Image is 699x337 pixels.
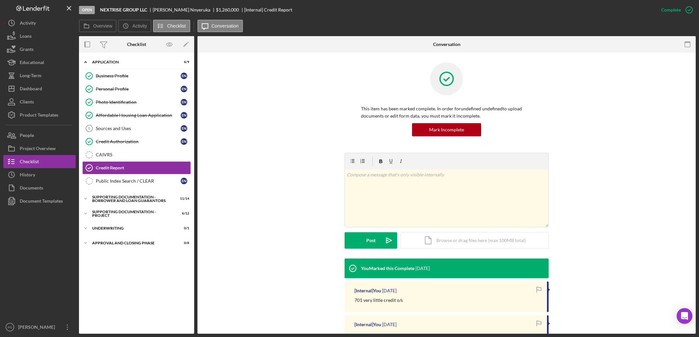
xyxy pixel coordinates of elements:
div: Document Templates [20,194,63,209]
label: Overview [93,23,112,29]
button: Dashboard [3,82,76,95]
div: [Internal] You [354,322,381,327]
div: Personal Profile [96,86,181,92]
a: Affordable Housing Loan ApplicationEN [82,109,191,122]
div: Supporting Documentation - Project [92,210,173,217]
div: Complete [661,3,681,16]
div: [Internal] You [354,288,381,293]
button: History [3,168,76,181]
label: Conversation [212,23,239,29]
button: Grants [3,43,76,56]
div: 6 / 12 [177,212,189,215]
div: Affordable Housing Loan Application [96,113,181,118]
button: Post [345,232,397,249]
a: Credit AuthorizationEN [82,135,191,148]
div: Photo Identification [96,100,181,105]
div: Grants [20,43,34,57]
div: Open [79,6,95,14]
a: Personal ProfileEN [82,82,191,96]
tspan: 5 [88,126,90,130]
a: Business ProfileEN [82,69,191,82]
div: [PERSON_NAME] Nnyeruka [153,7,216,12]
div: Sources and Uses [96,126,181,131]
div: Approval and Closing Phase [92,241,173,245]
button: PS[PERSON_NAME] [3,321,76,334]
a: Public Index Search / CLEAREN [82,174,191,188]
button: Documents [3,181,76,194]
div: Loans [20,30,32,44]
div: Application [92,60,173,64]
div: E N [181,86,187,92]
button: Complete [655,3,696,16]
label: Activity [132,23,147,29]
a: Product Templates [3,108,76,122]
div: E N [181,99,187,105]
a: Credit Report [82,161,191,174]
button: Project Overview [3,142,76,155]
div: Underwriting [92,226,173,230]
div: You Marked this Complete [361,266,414,271]
button: Clients [3,95,76,108]
div: Post [366,232,375,249]
a: 5Sources and UsesEN [82,122,191,135]
time: 2025-10-06 15:31 [415,266,430,271]
div: E N [181,112,187,119]
time: 2025-07-23 14:11 [382,288,397,293]
div: Conversation [433,42,460,47]
div: History [20,168,35,183]
a: Educational [3,56,76,69]
div: 6 / 9 [177,60,189,64]
button: Activity [118,20,151,32]
button: Overview [79,20,116,32]
div: Public Index Search / CLEAR [96,178,181,184]
div: E N [181,178,187,184]
div: Educational [20,56,44,71]
div: 0 / 8 [177,241,189,245]
button: Activity [3,16,76,30]
div: Activity [20,16,36,31]
a: Document Templates [3,194,76,208]
button: Checklist [3,155,76,168]
div: Credit Authorization [96,139,181,144]
div: People [20,129,34,144]
div: Checklist [127,42,146,47]
div: Credit Report [96,165,191,170]
text: PS [8,326,12,329]
button: People [3,129,76,142]
time: 2025-07-23 14:11 [382,322,397,327]
div: E N [181,125,187,132]
button: Loans [3,30,76,43]
p: This item has been marked complete. In order for undefined undefined to upload documents or edit ... [361,105,532,120]
div: Project Overview [20,142,56,157]
div: Business Profile [96,73,181,79]
div: E N [181,138,187,145]
div: Open Intercom Messenger [677,308,692,324]
div: CAIVRS [96,152,191,157]
div: Product Templates [20,108,58,123]
div: 11 / 14 [177,197,189,201]
div: Dashboard [20,82,42,97]
div: [Internal] Credit Report [244,7,292,12]
a: CAIVRS [82,148,191,161]
div: Long-Term [20,69,41,84]
div: Checklist [20,155,39,170]
div: Documents [20,181,43,196]
button: Mark Incomplete [412,123,481,136]
button: Long-Term [3,69,76,82]
button: Checklist [153,20,190,32]
div: E N [181,73,187,79]
b: NEXTRISE GROUP LLC [100,7,147,12]
p: 701 very little credit o/s [354,297,403,304]
button: Conversation [197,20,243,32]
a: Photo IdentificationEN [82,96,191,109]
